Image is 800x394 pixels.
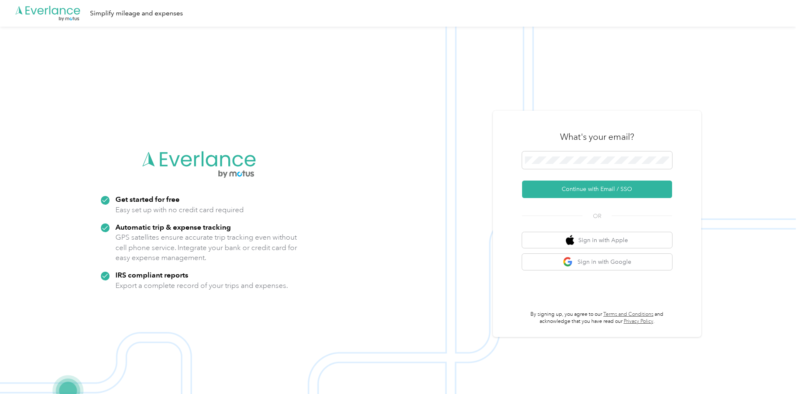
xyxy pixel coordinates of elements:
strong: IRS compliant reports [115,270,188,279]
p: By signing up, you agree to our and acknowledge that you have read our . [522,311,672,325]
p: Export a complete record of your trips and expenses. [115,280,288,291]
img: google logo [563,257,573,267]
a: Privacy Policy [624,318,653,325]
strong: Automatic trip & expense tracking [115,223,231,231]
p: Easy set up with no credit card required [115,205,244,215]
button: apple logoSign in with Apple [522,232,672,248]
div: Simplify mileage and expenses [90,8,183,19]
h3: What's your email? [560,131,634,143]
button: google logoSign in with Google [522,254,672,270]
a: Terms and Conditions [603,311,653,317]
button: Continue with Email / SSO [522,181,672,198]
img: apple logo [566,235,574,245]
strong: Get started for free [115,195,180,203]
p: GPS satellites ensure accurate trip tracking even without cell phone service. Integrate your bank... [115,232,297,263]
span: OR [582,212,612,221]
